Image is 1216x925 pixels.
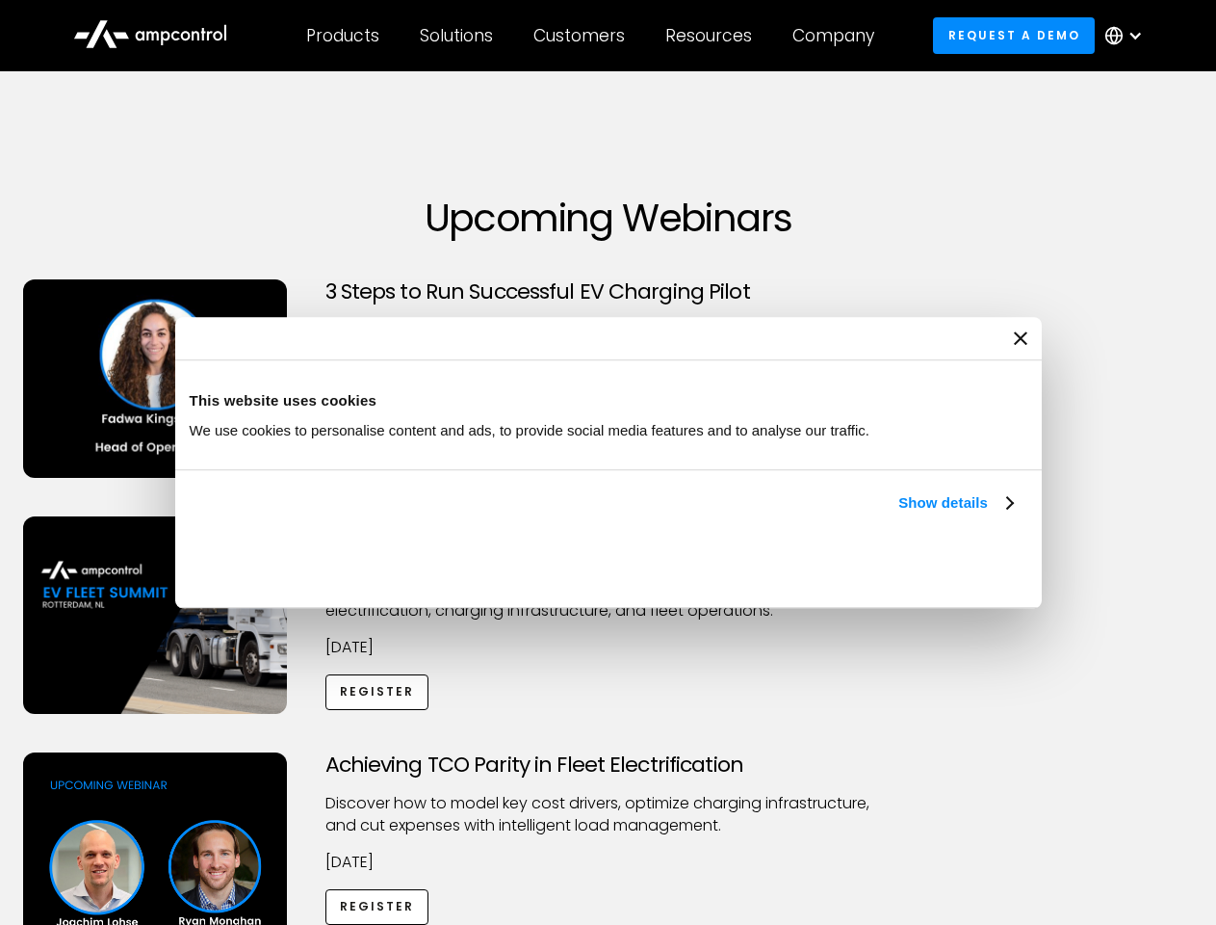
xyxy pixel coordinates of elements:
[23,195,1194,241] h1: Upcoming Webinars
[665,25,752,46] div: Resources
[306,25,379,46] div: Products
[325,852,892,873] p: [DATE]
[325,674,429,710] a: Register
[792,25,874,46] div: Company
[325,637,892,658] p: [DATE]
[533,25,625,46] div: Customers
[190,422,870,438] span: We use cookies to personalise content and ads, to provide social media features and to analyse ou...
[325,753,892,778] h3: Achieving TCO Parity in Fleet Electrification
[898,491,1012,515] a: Show details
[1014,331,1027,345] button: Close banner
[933,17,1095,53] a: Request a demo
[325,279,892,304] h3: 3 Steps to Run Successful EV Charging Pilot
[325,793,892,836] p: Discover how to model key cost drivers, optimize charging infrastructure, and cut expenses with i...
[743,537,1020,593] button: Okay
[420,25,493,46] div: Solutions
[190,389,1027,412] div: This website uses cookies
[325,889,429,925] a: Register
